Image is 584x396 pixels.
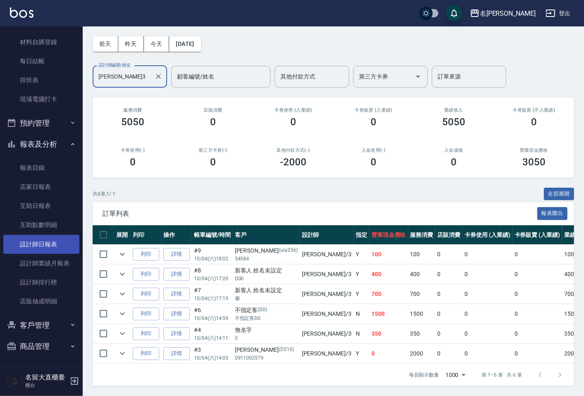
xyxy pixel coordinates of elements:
[369,245,408,264] td: 100
[512,284,562,304] td: 0
[354,284,369,304] td: Y
[93,190,115,198] p: 共 6 筆, 1 / 1
[235,334,298,342] p: 0
[369,284,408,304] td: 700
[133,347,159,360] button: 列印
[354,344,369,363] td: Y
[537,209,568,217] a: 報表匯出
[263,107,323,113] h2: 卡券使用 (入業績)
[210,156,216,168] h3: 0
[408,344,436,363] td: 2000
[369,324,408,344] td: 350
[504,148,564,153] h2: 營業現金應收
[130,156,136,168] h3: 0
[153,71,164,82] button: Clear
[343,107,404,113] h2: 卡券販賣 (入業績)
[462,324,512,344] td: 0
[280,156,306,168] h3: -2000
[408,265,436,284] td: 400
[3,315,79,336] button: 客戶管理
[235,306,298,315] div: 不指定客
[300,225,354,245] th: 設計師
[133,288,159,301] button: 列印
[435,245,462,264] td: 0
[192,245,233,264] td: #9
[163,347,190,360] a: 詳情
[3,254,79,273] a: 設計師業績月報表
[25,382,67,389] p: 櫃台
[103,107,163,113] h3: 服務消費
[300,245,354,264] td: [PERSON_NAME] /3
[371,116,376,128] h3: 0
[3,71,79,90] a: 排班表
[462,225,512,245] th: 卡券使用 (入業績)
[7,373,23,389] img: Person
[3,292,79,311] a: 店販抽成明細
[424,148,484,153] h2: 入金儲值
[163,288,190,301] a: 詳情
[98,62,131,68] label: 設計師編號/姓名
[369,265,408,284] td: 400
[194,354,231,362] p: 10/04 (六) 14:03
[161,225,192,245] th: 操作
[121,116,144,128] h3: 5050
[3,215,79,234] a: 互助點數明細
[424,107,484,113] h2: 業績收入
[3,177,79,196] a: 店家日報表
[235,266,298,275] div: 新客人 姓名未設定
[408,284,436,304] td: 700
[369,304,408,324] td: 1500
[3,273,79,292] a: 設計師排行榜
[480,8,536,19] div: 名[PERSON_NAME]
[512,265,562,284] td: 0
[116,288,129,300] button: expand row
[116,248,129,260] button: expand row
[3,196,79,215] a: 互助日報表
[512,304,562,324] td: 0
[235,315,298,322] p: 不指定客D0
[435,265,462,284] td: 0
[194,315,231,322] p: 10/04 (六) 14:59
[512,245,562,264] td: 0
[435,344,462,363] td: 0
[279,246,298,255] p: (ula256)
[300,344,354,363] td: [PERSON_NAME] /3
[3,52,79,71] a: 每日結帳
[116,347,129,360] button: expand row
[409,371,439,379] p: 每頁顯示數量
[235,275,298,282] p: D00
[114,225,131,245] th: 展開
[133,268,159,281] button: 列印
[512,225,562,245] th: 卡券販賣 (入業績)
[442,116,465,128] h3: 5050
[163,327,190,340] a: 詳情
[462,265,512,284] td: 0
[25,373,67,382] h5: 名留大直櫃臺
[163,308,190,320] a: 詳情
[408,245,436,264] td: 100
[258,306,267,315] p: (D0)
[192,284,233,304] td: #7
[354,324,369,344] td: N
[192,304,233,324] td: #6
[169,36,201,52] button: [DATE]
[3,33,79,52] a: 材料自購登錄
[442,364,469,386] div: 1000
[544,188,574,200] button: 全部展開
[116,327,129,340] button: expand row
[192,265,233,284] td: #8
[235,255,298,262] p: 54584
[10,7,34,18] img: Logo
[163,268,190,281] a: 詳情
[435,284,462,304] td: 0
[118,36,144,52] button: 昨天
[93,36,118,52] button: 前天
[512,344,562,363] td: 0
[435,225,462,245] th: 店販消費
[371,156,376,168] h3: 0
[354,225,369,245] th: 指定
[210,116,216,128] h3: 0
[233,225,300,245] th: 客戶
[133,308,159,320] button: 列印
[3,235,79,254] a: 設計師日報表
